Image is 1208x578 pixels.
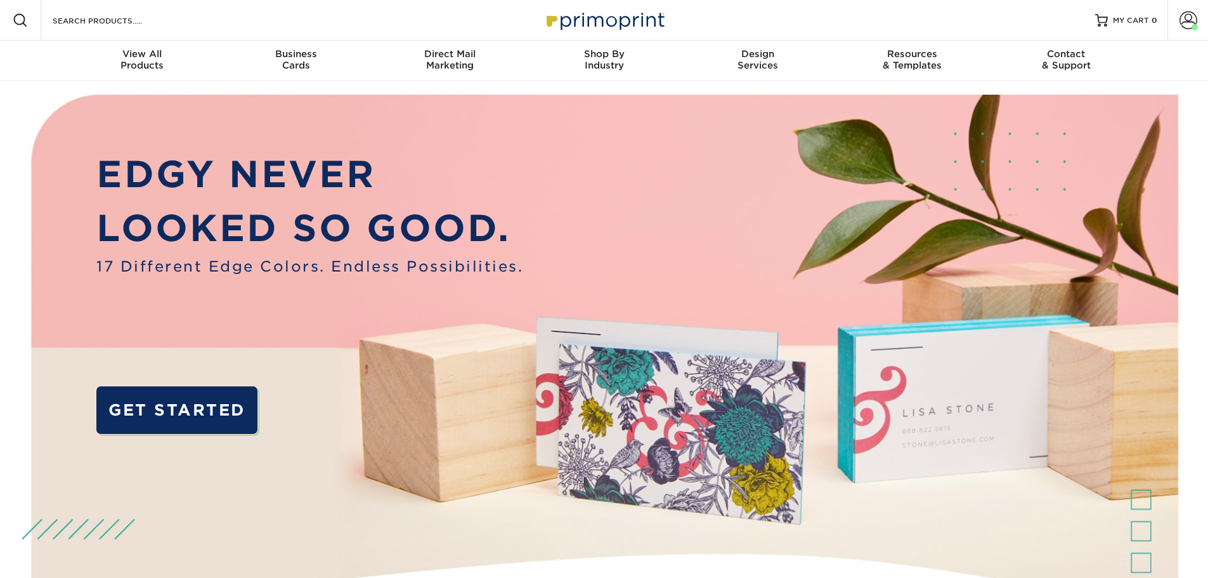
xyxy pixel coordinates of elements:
div: Marketing [373,48,527,71]
span: Direct Mail [373,48,527,60]
span: Design [681,48,835,60]
a: Direct MailMarketing [373,41,527,81]
p: LOOKED SO GOOD. [96,201,523,256]
a: BusinessCards [219,41,373,81]
div: & Support [989,48,1143,71]
span: Resources [835,48,989,60]
a: DesignServices [681,41,835,81]
span: MY CART [1113,15,1149,26]
span: 17 Different Edge Colors. Endless Possibilities. [96,256,523,277]
div: & Templates [835,48,989,71]
p: EDGY NEVER [96,147,523,202]
a: Shop ByIndustry [527,41,681,81]
a: Resources& Templates [835,41,989,81]
div: Industry [527,48,681,71]
div: Services [681,48,835,71]
input: SEARCH PRODUCTS..... [51,13,175,28]
span: Business [219,48,373,60]
span: Contact [989,48,1143,60]
img: Primoprint [541,6,668,34]
a: Contact& Support [989,41,1143,81]
div: Products [65,48,219,71]
span: Shop By [527,48,681,60]
span: 0 [1152,16,1157,25]
a: GET STARTED [96,386,257,434]
a: View AllProducts [65,41,219,81]
span: View All [65,48,219,60]
div: Cards [219,48,373,71]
